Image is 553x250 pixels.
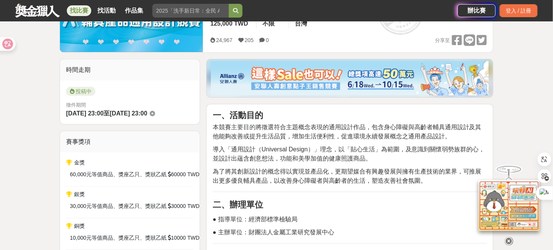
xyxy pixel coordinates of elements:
span: 30,000元等值商品、獎座乙只、獎狀乙紙 [70,202,167,210]
span: TWD [188,170,200,179]
span: 10000 [171,234,186,242]
span: 銅獎 [74,223,85,229]
div: 賽事獎項 [60,131,200,153]
a: 辦比賽 [458,4,496,17]
span: ● 指導單位：經濟部標準檢驗局 [213,216,298,222]
span: 銀獎 [74,191,85,197]
span: 125,000 TWD [210,20,248,27]
div: 登入 / 註冊 [500,4,538,17]
span: 10,000元等值商品、獎座乙只、獎狀乙紙 [70,234,167,242]
img: dcc59076-91c0-4acb-9c6b-a1d413182f46.png [211,61,489,96]
strong: 一、活動目的 [213,110,263,120]
input: 2025「洗手新日常：全民 ALL IN」洗手歌全台徵選 [152,4,229,18]
span: 主要目的 [231,124,255,130]
div: 時間走期 [60,59,200,81]
span: 24,967 [216,37,233,43]
span: 205 [245,37,254,43]
span: [DATE] 23:00 [110,110,147,117]
span: 60,000元等值商品、獎座乙只、獎狀乙紙 [70,170,167,179]
span: 分享至 [435,35,450,46]
a: 作品集 [122,5,146,16]
span: 金獎 [74,159,85,166]
a: 找比賽 [67,5,91,16]
span: ● 主辦單位：財團法人金屬工業研究發展中心 [213,229,334,235]
span: 徵件期間 [66,102,86,108]
span: 投稿中 [66,87,95,96]
span: 本競賽 [213,124,231,130]
span: TWD [188,234,200,242]
span: 導入「通用設計（Universal Design）」理念，以「貼心生活」為範圍，及意識到關懷弱勢族群的心，並設計出蘊含創意想法，功能和美學加值的健康照護商品。 [213,146,485,162]
a: 找活動 [94,5,119,16]
span: 不限 [263,20,275,27]
span: 0 [266,37,269,43]
span: 60000 [171,170,186,179]
span: 30000 [171,202,186,210]
span: 至 [103,110,110,117]
span: 台灣 [295,20,307,27]
span: 為了將其創新設計的概念得以實現並產品化，更期望媒合有興趣發展與擁有生產技術的業界，可推展出更多優良輔具產品，以改善身心障礙者與高齡者的生活，塑造友善社會氛圍。 [213,168,482,184]
span: [DATE] 23:00 [66,110,103,117]
img: d2146d9a-e6f6-4337-9592-8cefde37ba6b.png [479,180,540,231]
span: TWD [188,202,200,210]
span: 將徵選符合主題概念表現的通用設計作品，包含身心障礙與高齡者輔具通用設計及其他能夠改善或提升生活品質，增加生活便利性，促進環境永續發展概念之通用產品設計。 [213,124,482,140]
strong: 二、辦理單位 [213,200,263,209]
